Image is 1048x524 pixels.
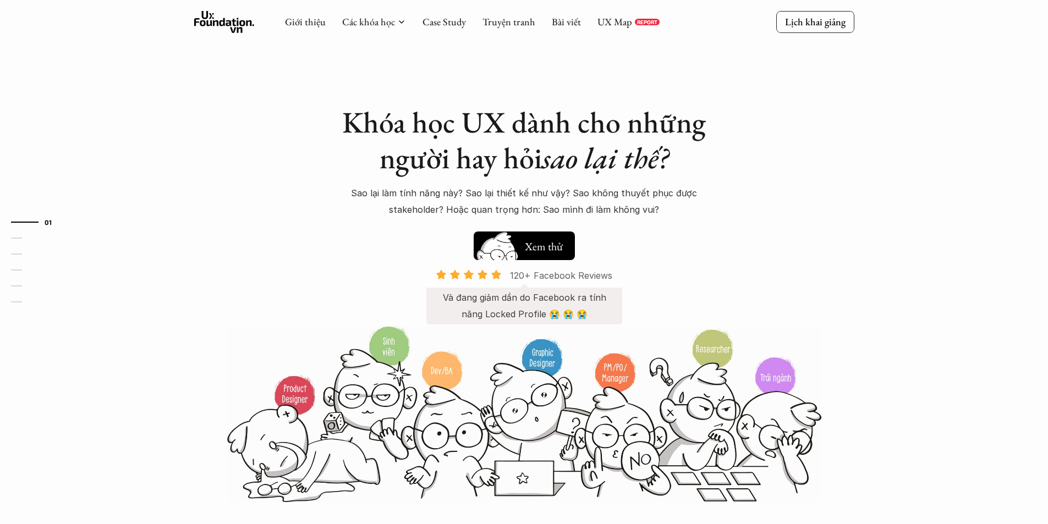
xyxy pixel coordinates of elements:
a: Case Study [423,15,466,28]
p: Và đang giảm dần do Facebook ra tính năng Locked Profile 😭 😭 😭 [437,289,611,323]
p: Lịch khai giảng [785,15,846,28]
a: Lịch khai giảng [776,11,854,32]
h1: Khóa học UX dành cho những người hay hỏi [332,104,717,176]
a: Các khóa học [342,15,395,28]
em: sao lại thế? [542,139,668,177]
a: Xem thử [474,226,575,260]
p: REPORT [637,19,657,25]
p: Sao lại làm tính năng này? Sao lại thiết kế như vậy? Sao không thuyết phục được stakeholder? Hoặc... [332,185,717,218]
a: Truyện tranh [482,15,535,28]
a: UX Map [597,15,632,28]
a: Giới thiệu [285,15,326,28]
a: 01 [11,216,63,229]
h5: Xem thử [523,239,564,254]
a: Bài viết [552,15,581,28]
a: 120+ Facebook ReviewsVà đang giảm dần do Facebook ra tính năng Locked Profile 😭 😭 😭 [426,269,622,324]
p: 120+ Facebook Reviews [510,267,612,284]
strong: 01 [45,218,52,226]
